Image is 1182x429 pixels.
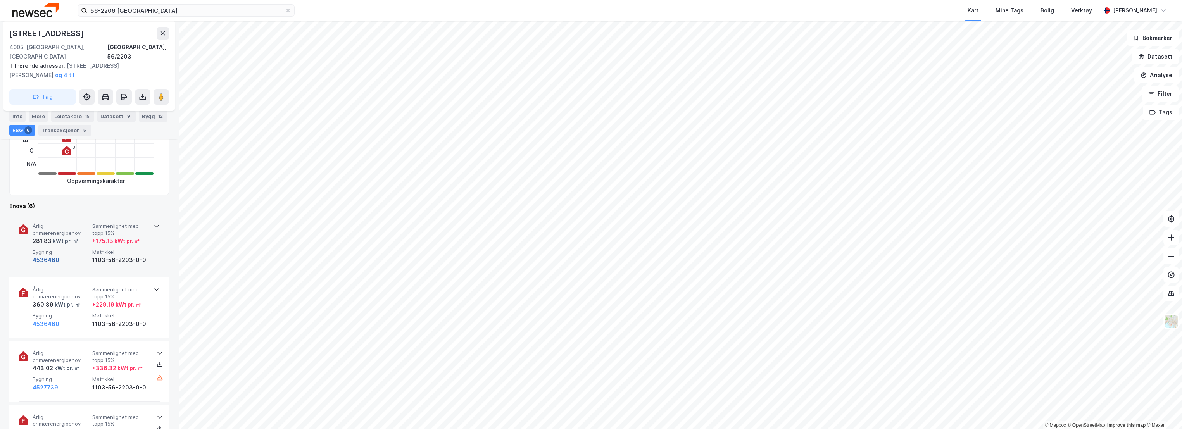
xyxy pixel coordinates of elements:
[27,157,36,171] div: N/A
[157,112,164,120] div: 12
[92,223,149,236] span: Sammenlignet med topp 15%
[9,43,107,61] div: 4005, [GEOGRAPHIC_DATA], [GEOGRAPHIC_DATA]
[139,111,167,122] div: Bygg
[1107,422,1146,428] a: Improve this map
[73,145,75,150] div: 3
[67,176,125,186] div: Oppvarmingskarakter
[24,126,32,134] div: 6
[33,364,80,373] div: 443.02
[1132,49,1179,64] button: Datasett
[1142,86,1179,102] button: Filter
[33,286,89,300] span: Årlig primærenergibehov
[38,125,91,136] div: Transaksjoner
[53,300,80,309] div: kWt pr. ㎡
[33,414,89,427] span: Årlig primærenergibehov
[92,300,141,309] div: + 229.19 kWt pr. ㎡
[1143,105,1179,120] button: Tags
[9,62,67,69] span: Tilhørende adresser:
[51,111,94,122] div: Leietakere
[1041,6,1054,15] div: Bolig
[92,350,149,364] span: Sammenlignet med topp 15%
[33,223,89,236] span: Årlig primærenergibehov
[92,383,149,392] div: 1103-56-2203-0-0
[996,6,1023,15] div: Mine Tags
[1045,422,1066,428] a: Mapbox
[33,376,89,382] span: Bygning
[33,319,59,329] button: 4536460
[92,236,140,246] div: + 175.13 kWt pr. ㎡
[33,236,78,246] div: 281.83
[9,61,163,80] div: [STREET_ADDRESS][PERSON_NAME]
[9,125,35,136] div: ESG
[97,111,136,122] div: Datasett
[92,376,149,382] span: Matrikkel
[33,255,59,265] button: 4536460
[92,364,143,373] div: + 336.32 kWt pr. ㎡
[1127,30,1179,46] button: Bokmerker
[1143,392,1182,429] div: Kontrollprogram for chat
[12,3,59,17] img: newsec-logo.f6e21ccffca1b3a03d2d.png
[53,364,80,373] div: kWt pr. ㎡
[92,414,149,427] span: Sammenlignet med topp 15%
[29,111,48,122] div: Eiere
[9,202,169,211] div: Enova (6)
[1113,6,1157,15] div: [PERSON_NAME]
[92,319,149,329] div: 1103-56-2203-0-0
[1164,314,1179,329] img: Z
[9,27,85,40] div: [STREET_ADDRESS]
[92,312,149,319] span: Matrikkel
[1143,392,1182,429] iframe: Chat Widget
[92,286,149,300] span: Sammenlignet med topp 15%
[33,249,89,255] span: Bygning
[33,383,58,392] button: 4527739
[83,112,91,120] div: 15
[1068,422,1105,428] a: OpenStreetMap
[33,300,80,309] div: 360.89
[33,350,89,364] span: Årlig primærenergibehov
[107,43,169,61] div: [GEOGRAPHIC_DATA], 56/2203
[92,249,149,255] span: Matrikkel
[9,111,26,122] div: Info
[1071,6,1092,15] div: Verktøy
[9,89,76,105] button: Tag
[52,236,78,246] div: kWt pr. ㎡
[87,5,285,16] input: Søk på adresse, matrikkel, gårdeiere, leietakere eller personer
[33,312,89,319] span: Bygning
[92,255,149,265] div: 1103-56-2203-0-0
[125,112,133,120] div: 9
[1134,67,1179,83] button: Analyse
[968,6,978,15] div: Kart
[27,144,36,157] div: G
[81,126,88,134] div: 5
